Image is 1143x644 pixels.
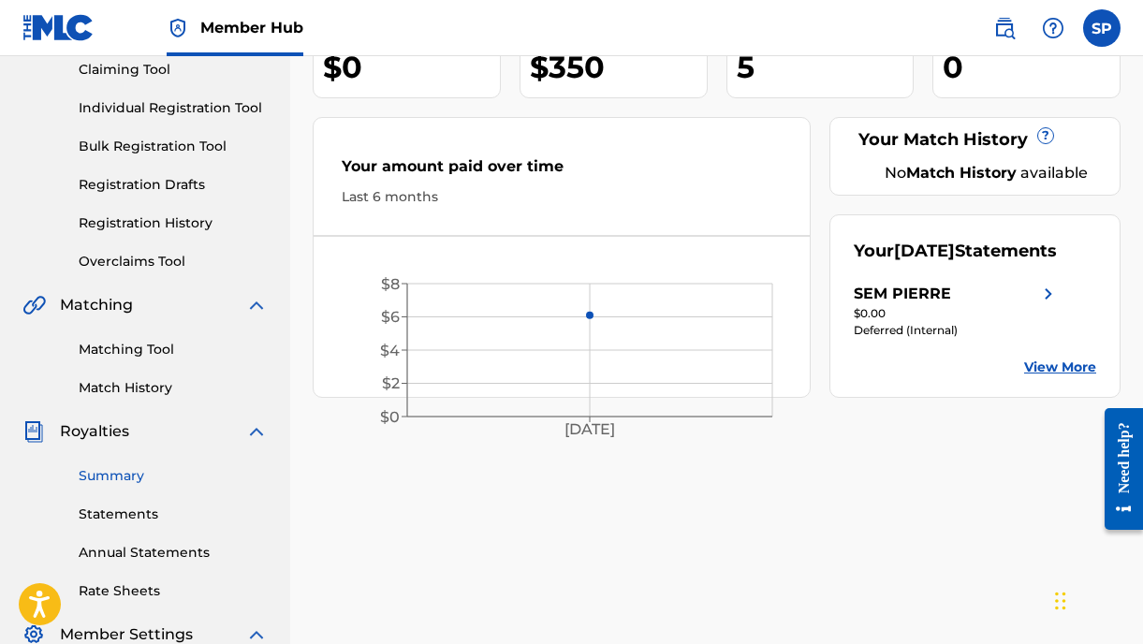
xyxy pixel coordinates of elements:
a: Overclaims Tool [79,252,268,271]
tspan: $4 [380,342,400,359]
div: $0.00 [854,305,1060,322]
span: ? [1038,128,1053,143]
a: SEM PIERREright chevron icon$0.00Deferred (Internal) [854,283,1060,339]
tspan: $2 [382,374,400,392]
div: No available [877,162,1096,184]
strong: Match History [906,164,1017,182]
div: Your Match History [854,127,1096,153]
a: Individual Registration Tool [79,98,268,118]
a: Rate Sheets [79,581,268,601]
span: Matching [60,294,133,316]
div: 5 [737,46,914,88]
a: Annual Statements [79,543,268,563]
a: Matching Tool [79,340,268,359]
tspan: [DATE] [564,420,615,438]
iframe: Chat Widget [1049,554,1143,644]
div: Help [1034,9,1072,47]
a: Statements [79,505,268,524]
div: Deferred (Internal) [854,322,1060,339]
div: $350 [530,46,707,88]
div: User Menu [1083,9,1121,47]
a: Match History [79,378,268,398]
div: Your amount paid over time [342,155,782,187]
div: 0 [943,46,1120,88]
img: expand [245,420,268,443]
img: Matching [22,294,46,316]
div: $0 [323,46,500,88]
tspan: $6 [381,308,400,326]
span: [DATE] [894,241,955,261]
span: Royalties [60,420,129,443]
img: MLC Logo [22,14,95,41]
div: Last 6 months [342,187,782,207]
a: Registration Drafts [79,175,268,195]
tspan: $8 [381,275,400,293]
a: Public Search [986,9,1023,47]
iframe: Resource Center [1091,394,1143,545]
div: Drag [1055,573,1066,629]
tspan: $0 [380,408,400,426]
img: help [1042,17,1064,39]
img: search [993,17,1016,39]
img: expand [245,294,268,316]
img: Royalties [22,420,45,443]
a: Summary [79,466,268,486]
span: Member Hub [200,17,303,38]
img: right chevron icon [1037,283,1060,305]
a: Registration History [79,213,268,233]
a: Claiming Tool [79,60,268,80]
a: View More [1024,358,1096,377]
div: Your Statements [854,239,1057,264]
div: SEM PIERRE [854,283,951,305]
img: Top Rightsholder [167,17,189,39]
a: Bulk Registration Tool [79,137,268,156]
